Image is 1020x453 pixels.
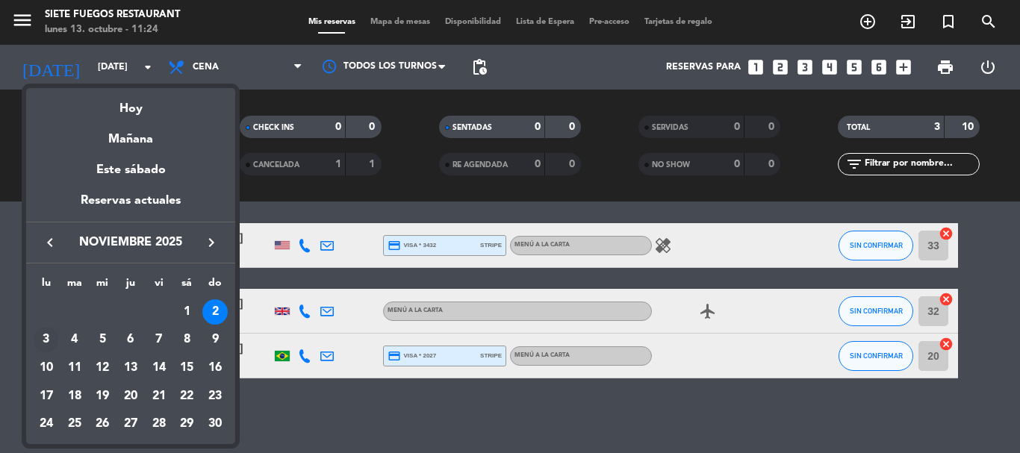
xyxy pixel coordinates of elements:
[201,275,229,298] th: domingo
[146,384,172,409] div: 21
[32,275,60,298] th: lunes
[146,327,172,352] div: 7
[202,384,228,409] div: 23
[90,327,115,352] div: 5
[198,233,225,252] button: keyboard_arrow_right
[34,327,59,352] div: 3
[63,233,198,252] span: noviembre 2025
[32,326,60,354] td: 3 de noviembre de 2025
[202,412,228,437] div: 30
[173,298,202,326] td: 1 de noviembre de 2025
[116,326,145,354] td: 6 de noviembre de 2025
[145,382,173,410] td: 21 de noviembre de 2025
[62,384,87,409] div: 18
[41,234,59,252] i: keyboard_arrow_left
[174,355,199,381] div: 15
[173,354,202,382] td: 15 de noviembre de 2025
[90,412,115,437] div: 26
[201,326,229,354] td: 9 de noviembre de 2025
[88,326,116,354] td: 5 de noviembre de 2025
[90,384,115,409] div: 19
[37,233,63,252] button: keyboard_arrow_left
[34,384,59,409] div: 17
[174,327,199,352] div: 8
[34,355,59,381] div: 10
[32,382,60,410] td: 17 de noviembre de 2025
[202,327,228,352] div: 9
[26,88,235,119] div: Hoy
[116,354,145,382] td: 13 de noviembre de 2025
[145,354,173,382] td: 14 de noviembre de 2025
[173,410,202,439] td: 29 de noviembre de 2025
[116,382,145,410] td: 20 de noviembre de 2025
[118,355,143,381] div: 13
[62,412,87,437] div: 25
[201,382,229,410] td: 23 de noviembre de 2025
[118,412,143,437] div: 27
[26,149,235,191] div: Este sábado
[146,412,172,437] div: 28
[34,412,59,437] div: 24
[88,354,116,382] td: 12 de noviembre de 2025
[32,298,173,326] td: NOV.
[60,410,89,439] td: 25 de noviembre de 2025
[32,354,60,382] td: 10 de noviembre de 2025
[26,191,235,222] div: Reservas actuales
[145,326,173,354] td: 7 de noviembre de 2025
[62,355,87,381] div: 11
[88,382,116,410] td: 19 de noviembre de 2025
[60,382,89,410] td: 18 de noviembre de 2025
[26,119,235,149] div: Mañana
[60,354,89,382] td: 11 de noviembre de 2025
[90,355,115,381] div: 12
[146,355,172,381] div: 14
[116,275,145,298] th: jueves
[118,384,143,409] div: 20
[145,410,173,439] td: 28 de noviembre de 2025
[60,326,89,354] td: 4 de noviembre de 2025
[201,298,229,326] td: 2 de noviembre de 2025
[173,275,202,298] th: sábado
[60,275,89,298] th: martes
[88,410,116,439] td: 26 de noviembre de 2025
[202,299,228,325] div: 2
[201,410,229,439] td: 30 de noviembre de 2025
[173,382,202,410] td: 22 de noviembre de 2025
[174,384,199,409] div: 22
[118,327,143,352] div: 6
[174,412,199,437] div: 29
[32,410,60,439] td: 24 de noviembre de 2025
[202,234,220,252] i: keyboard_arrow_right
[202,355,228,381] div: 16
[174,299,199,325] div: 1
[62,327,87,352] div: 4
[88,275,116,298] th: miércoles
[145,275,173,298] th: viernes
[201,354,229,382] td: 16 de noviembre de 2025
[116,410,145,439] td: 27 de noviembre de 2025
[173,326,202,354] td: 8 de noviembre de 2025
